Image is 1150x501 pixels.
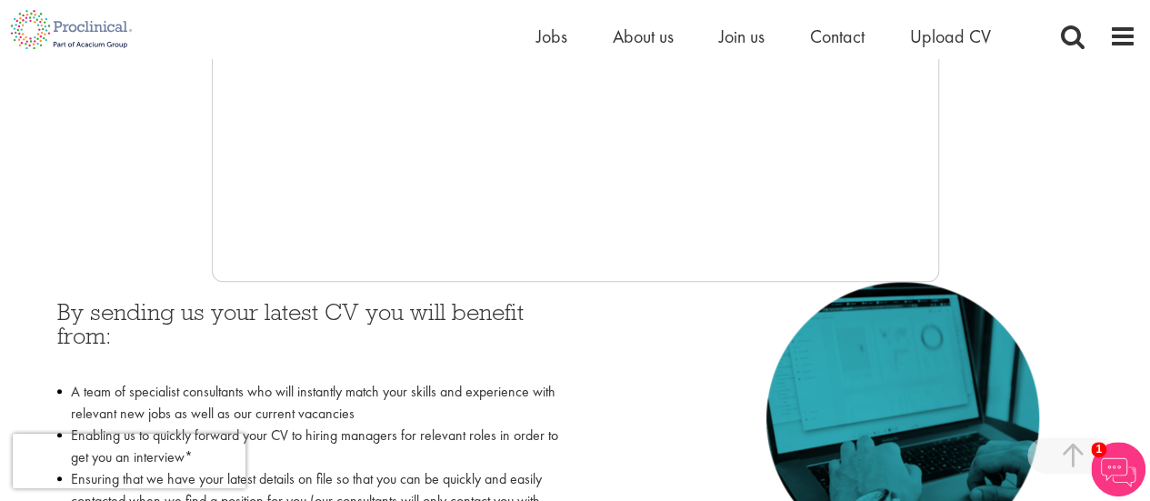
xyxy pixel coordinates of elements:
a: Join us [719,25,765,48]
li: Enabling us to quickly forward your CV to hiring managers for relevant roles in order to get you ... [57,425,562,468]
span: 1 [1091,442,1106,457]
h3: By sending us your latest CV you will benefit from: [57,300,562,372]
a: Contact [810,25,865,48]
a: About us [613,25,674,48]
a: Upload CV [910,25,991,48]
img: Chatbot [1091,442,1145,496]
a: Jobs [536,25,567,48]
li: A team of specialist consultants who will instantly match your skills and experience with relevan... [57,381,562,425]
iframe: reCAPTCHA [13,434,245,488]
